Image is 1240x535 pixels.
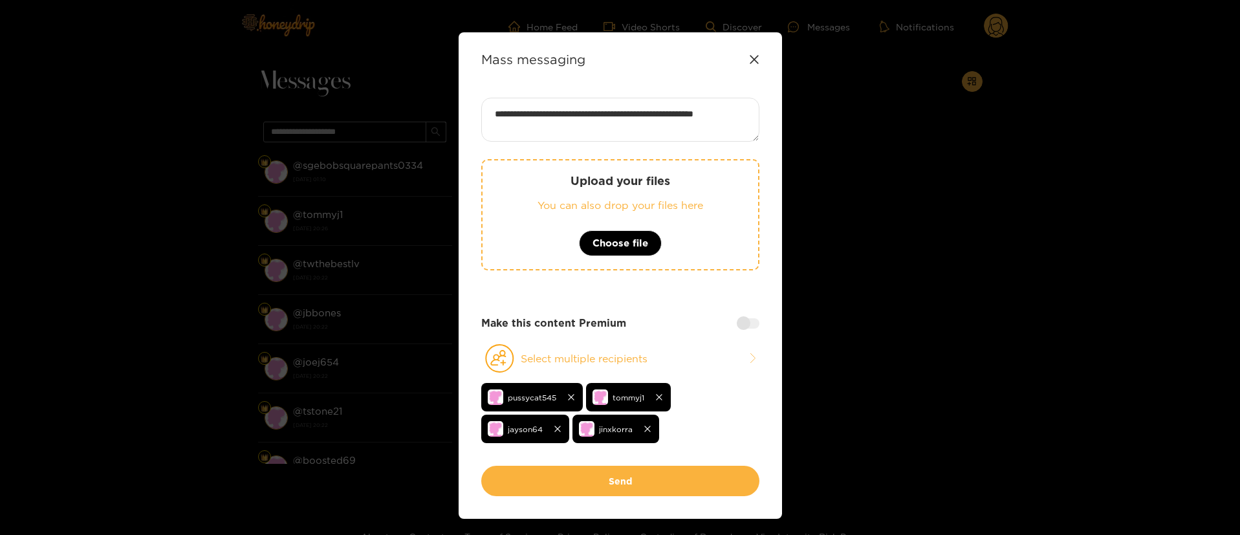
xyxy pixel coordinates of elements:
[481,344,759,373] button: Select multiple recipients
[508,198,732,213] p: You can also drop your files here
[481,316,626,331] strong: Make this content Premium
[508,390,556,405] span: pussycat545
[613,390,644,405] span: tommyj1
[508,173,732,188] p: Upload your files
[488,389,503,405] img: no-avatar.png
[481,466,759,496] button: Send
[593,235,648,251] span: Choose file
[599,422,633,437] span: jinxkorra
[481,52,585,67] strong: Mass messaging
[579,421,594,437] img: no-avatar.png
[488,421,503,437] img: no-avatar.png
[579,230,662,256] button: Choose file
[593,389,608,405] img: no-avatar.png
[508,422,543,437] span: jayson64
